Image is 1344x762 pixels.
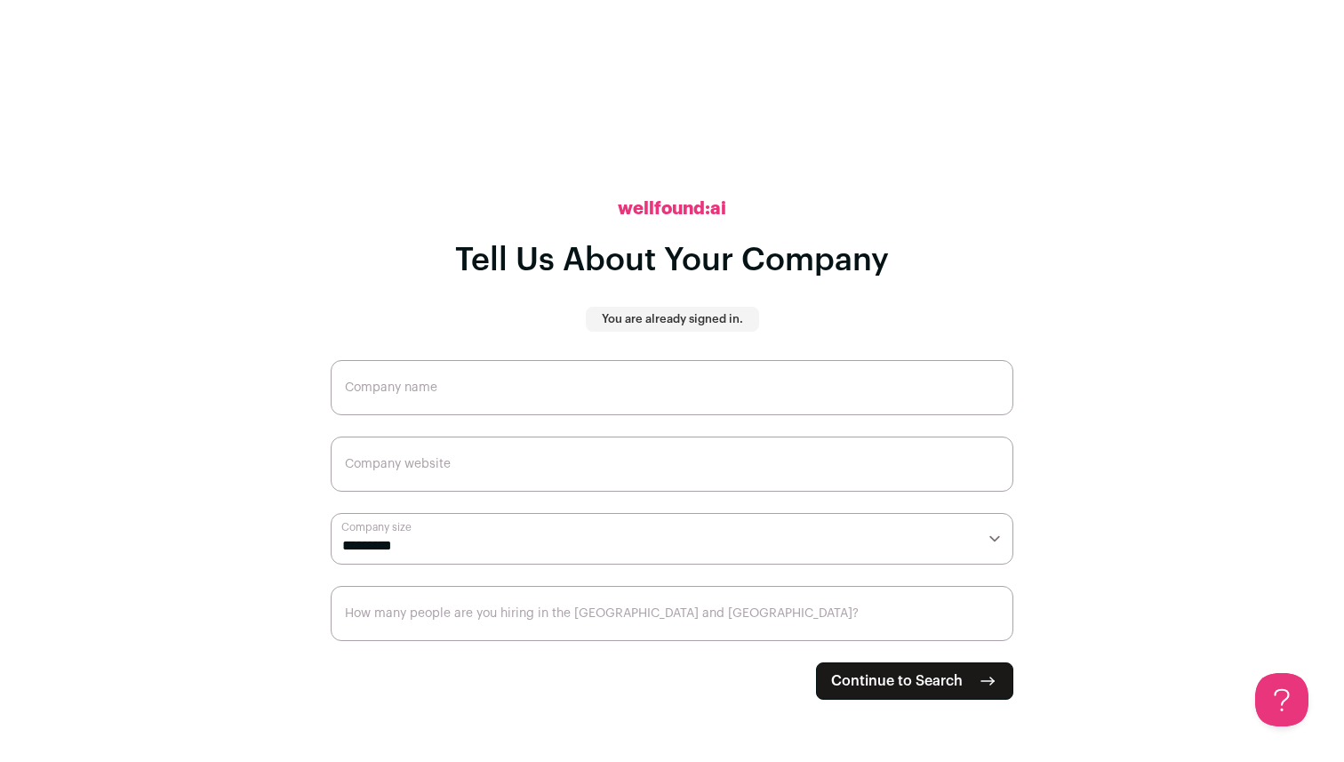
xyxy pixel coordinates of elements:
input: How many people are you hiring in the US and Canada? [331,586,1013,641]
input: Company name [331,360,1013,415]
h2: wellfound:ai [618,197,726,221]
span: Continue to Search [831,670,963,692]
input: Company website [331,437,1013,492]
iframe: Toggle Customer Support [1255,673,1308,726]
p: You are already signed in. [602,312,743,326]
h1: Tell Us About Your Company [455,243,889,278]
button: Continue to Search [816,662,1013,700]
